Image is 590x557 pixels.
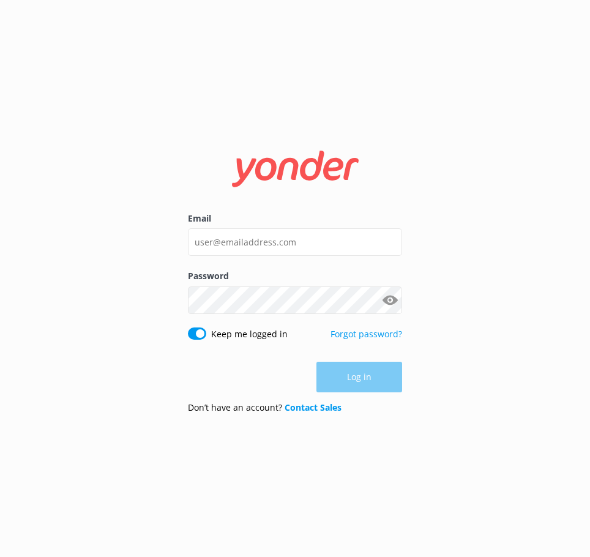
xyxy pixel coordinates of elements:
a: Contact Sales [285,402,342,413]
label: Password [188,269,402,283]
label: Email [188,212,402,225]
input: user@emailaddress.com [188,228,402,256]
p: Don’t have an account? [188,401,342,414]
a: Forgot password? [330,328,402,340]
button: Show password [378,288,402,312]
label: Keep me logged in [211,327,288,341]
